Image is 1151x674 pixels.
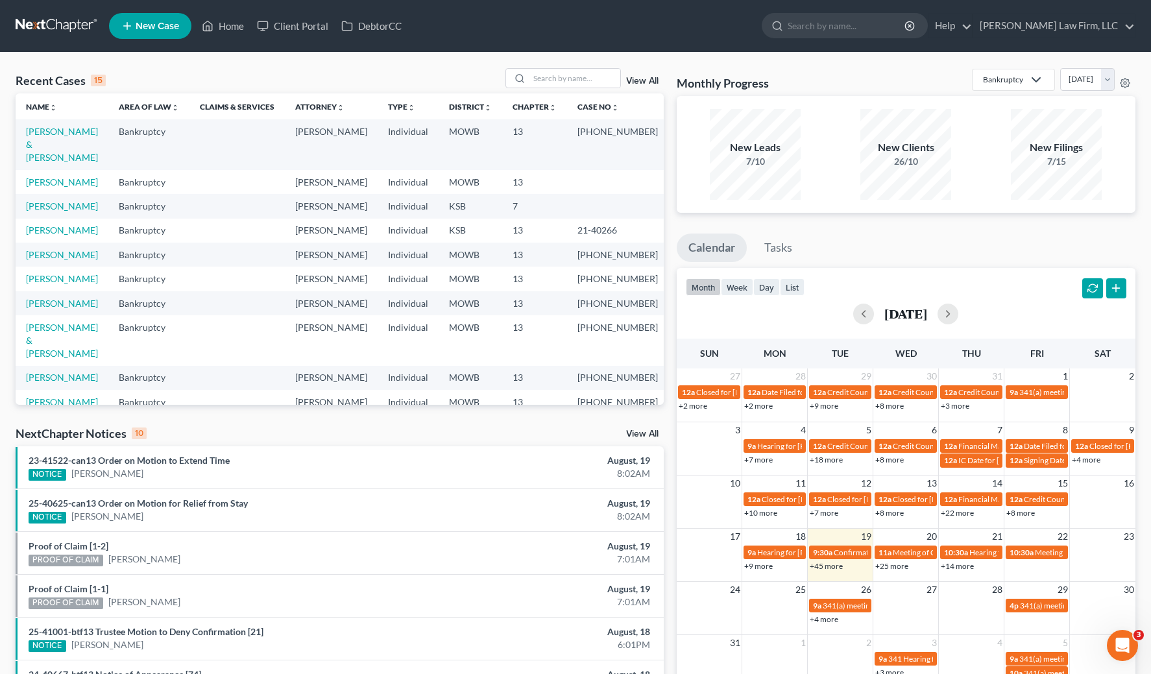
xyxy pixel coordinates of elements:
[700,348,719,359] span: Sun
[875,508,904,518] a: +8 more
[132,427,147,439] div: 10
[1056,529,1069,544] span: 22
[439,291,502,315] td: MOWB
[962,348,981,359] span: Thu
[29,469,66,481] div: NOTICE
[757,441,858,451] span: Hearing for [PERSON_NAME]
[502,170,567,194] td: 13
[944,494,957,504] span: 12a
[780,278,805,296] button: list
[567,315,668,365] td: [PHONE_NUMBER]
[991,475,1004,491] span: 14
[337,104,345,112] i: unfold_more
[925,529,938,544] span: 20
[878,654,887,664] span: 9a
[285,291,378,315] td: [PERSON_NAME]
[108,170,189,194] td: Bankruptcy
[108,390,189,414] td: Bankruptcy
[108,219,189,243] td: Bankruptcy
[1010,455,1023,465] span: 12a
[439,315,502,365] td: MOWB
[335,14,408,38] a: DebtorCC
[747,494,760,504] span: 12a
[679,401,707,411] a: +2 more
[285,243,378,267] td: [PERSON_NAME]
[813,494,826,504] span: 12a
[1133,630,1144,640] span: 3
[250,14,335,38] a: Client Portal
[119,102,179,112] a: Area of Lawunfold_more
[378,170,439,194] td: Individual
[810,614,838,624] a: +4 more
[16,426,147,441] div: NextChapter Notices
[764,348,786,359] span: Mon
[991,529,1004,544] span: 21
[26,249,98,260] a: [PERSON_NAME]
[439,243,502,267] td: MOWB
[996,422,1004,438] span: 7
[930,635,938,651] span: 3
[513,102,557,112] a: Chapterunfold_more
[834,548,981,557] span: Confirmation hearing for [PERSON_NAME]
[1011,155,1102,168] div: 7/15
[1024,441,1132,451] span: Date Filed for [PERSON_NAME]
[452,540,650,553] div: August, 19
[108,553,180,566] a: [PERSON_NAME]
[108,366,189,390] td: Bankruptcy
[677,234,747,262] a: Calendar
[860,582,873,597] span: 26
[757,548,858,557] span: Hearing for [PERSON_NAME]
[529,69,620,88] input: Search by name...
[860,529,873,544] span: 19
[502,315,567,365] td: 13
[813,387,826,397] span: 12a
[794,529,807,544] span: 18
[799,422,807,438] span: 4
[794,475,807,491] span: 11
[1010,601,1019,610] span: 4p
[1061,368,1069,384] span: 1
[452,497,650,510] div: August, 19
[502,219,567,243] td: 13
[285,366,378,390] td: [PERSON_NAME]
[823,601,948,610] span: 341(a) meeting for [PERSON_NAME]
[884,307,927,320] h2: [DATE]
[930,422,938,438] span: 6
[378,315,439,365] td: Individual
[439,390,502,414] td: MOWB
[26,322,98,359] a: [PERSON_NAME] & [PERSON_NAME]
[452,638,650,651] div: 6:01PM
[502,243,567,267] td: 13
[1061,422,1069,438] span: 8
[108,267,189,291] td: Bankruptcy
[744,455,773,464] a: +7 more
[682,387,695,397] span: 12a
[439,366,502,390] td: MOWB
[388,102,415,112] a: Typeunfold_more
[928,14,972,38] a: Help
[108,596,180,608] a: [PERSON_NAME]
[983,74,1023,85] div: Bankruptcy
[567,219,668,243] td: 21-40266
[991,368,1004,384] span: 31
[407,104,415,112] i: unfold_more
[762,387,1017,397] span: Date Filed for [GEOGRAPHIC_DATA][PERSON_NAME] & [PERSON_NAME]
[1095,348,1111,359] span: Sat
[1122,529,1135,544] span: 23
[729,529,742,544] span: 17
[108,315,189,365] td: Bankruptcy
[29,626,263,637] a: 25-41001-btf13 Trustee Motion to Deny Confirmation [21]
[136,21,179,31] span: New Case
[827,387,962,397] span: Credit Counseling for [PERSON_NAME]
[439,219,502,243] td: KSB
[502,119,567,169] td: 13
[710,140,801,155] div: New Leads
[452,625,650,638] div: August, 18
[941,561,974,571] a: +14 more
[29,640,66,652] div: NOTICE
[747,441,756,451] span: 9a
[452,596,650,608] div: 7:01AM
[285,390,378,414] td: [PERSON_NAME]
[626,429,659,439] a: View All
[888,654,1073,664] span: 341 Hearing for [PERSON_NAME] & [PERSON_NAME]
